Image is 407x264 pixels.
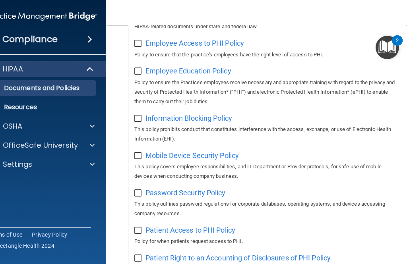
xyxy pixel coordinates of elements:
span: Patient Right to an Accounting of Disclosures of PHI Policy [145,254,331,262]
p: This policy prohibits conduct that constitutes interference with the access, exchange, or use of ... [134,125,400,144]
p: HIPAA [3,64,23,74]
div: 2 [396,40,399,51]
p: Policy to ensure that the practice's employees have the right level of access to PHI. [134,50,400,60]
span: Employee Education Policy [145,67,231,75]
p: Policy to ensure the Practice's employees receive necessary and appropriate training with regard ... [134,78,400,106]
p: Policy for when patients request access to PHI. [134,237,400,246]
span: Patient Access to PHI Policy [145,226,235,234]
p: Settings [3,160,32,169]
button: Open Resource Center, 2 new notifications [376,36,399,59]
iframe: Drift Widget Chat Controller [269,208,397,239]
span: Information Blocking Policy [145,114,232,122]
p: OfficeSafe University [3,141,78,150]
span: Password Security Policy [145,189,225,197]
span: Mobile Device Security Policy [145,151,239,160]
span: Employee Access to PHI Policy [145,39,244,47]
p: OSHA [3,121,23,131]
h4: Compliance [2,34,58,45]
p: This policy covers employee responsibilities, and IT Department or Provider protocols, for safe u... [134,162,400,181]
a: Privacy Policy [32,231,68,239]
p: This policy outlines password regulations for corporate databases, operating systems, and devices... [134,199,400,218]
